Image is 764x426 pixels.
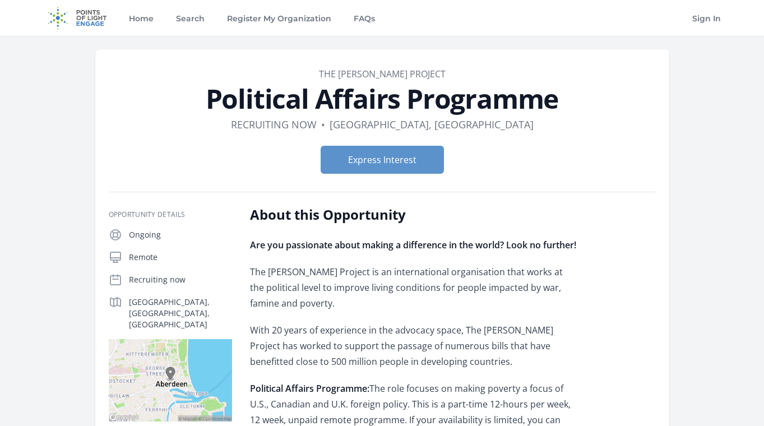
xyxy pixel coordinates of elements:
div: • [321,117,325,132]
p: [GEOGRAPHIC_DATA], [GEOGRAPHIC_DATA], [GEOGRAPHIC_DATA] [129,297,232,330]
strong: Political Affairs Programme: [250,382,369,395]
h1: Political Affairs Programme [109,85,656,112]
dd: [GEOGRAPHIC_DATA], [GEOGRAPHIC_DATA] [330,117,534,132]
img: Map [109,339,232,422]
h2: About this Opportunity [250,206,578,224]
dd: Recruiting now [231,117,317,132]
p: With 20 years of experience in the advocacy space, The [PERSON_NAME] Project has worked to suppor... [250,322,578,369]
a: The [PERSON_NAME] Project [319,68,446,80]
strong: Are you passionate about making a difference in the world? Look no further! [250,239,576,251]
p: Remote [129,252,232,263]
p: Ongoing [129,229,232,240]
button: Express Interest [321,146,444,174]
p: Recruiting now [129,274,232,285]
h3: Opportunity Details [109,210,232,219]
p: The [PERSON_NAME] Project is an international organisation that works at the political level to i... [250,264,578,311]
